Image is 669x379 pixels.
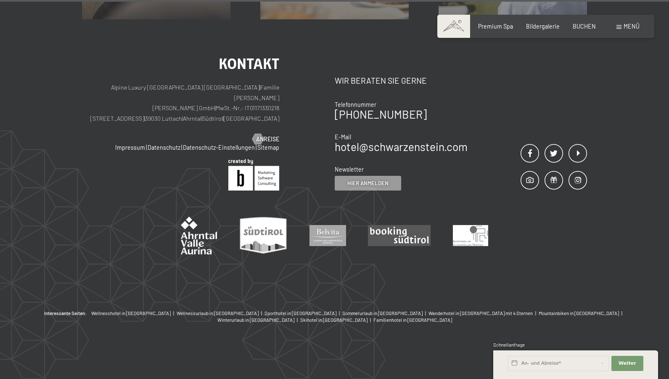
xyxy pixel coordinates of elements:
span: | [181,144,182,151]
span: | [144,115,145,122]
span: Winterurlaub in [GEOGRAPHIC_DATA] [217,317,294,323]
a: Datenschutz [148,144,180,151]
span: | [295,317,300,323]
span: Mountainbiken in [GEOGRAPHIC_DATA] [539,310,619,316]
img: Brandnamic GmbH | Leading Hospitality Solutions [228,159,279,191]
span: Wellnessurlaub in [GEOGRAPHIC_DATA] [177,310,259,316]
span: | [259,310,264,316]
span: | [337,310,342,316]
span: Kontakt [219,55,279,72]
a: BUCHEN [573,23,596,30]
a: Sommerurlaub in [GEOGRAPHIC_DATA] | [342,310,428,317]
span: | [423,310,428,316]
span: Skihotel in [GEOGRAPHIC_DATA] [300,317,368,323]
button: Weiter [611,356,643,371]
a: Wellnesshotel in [GEOGRAPHIC_DATA] | [91,310,177,317]
span: Sporthotel in [GEOGRAPHIC_DATA] [264,310,336,316]
a: Winterurlaub in [GEOGRAPHIC_DATA] | [217,317,300,323]
a: Sitemap [257,144,279,151]
span: Schnellanfrage [493,342,525,347]
span: Newsletter [335,166,364,173]
span: Hier anmelden [347,179,389,187]
span: Menü [624,23,640,30]
span: Familienhotel in [GEOGRAPHIC_DATA] [373,317,452,323]
p: Alpine Luxury [GEOGRAPHIC_DATA] [GEOGRAPHIC_DATA] Familie [PERSON_NAME] [PERSON_NAME] GmbH MwSt.-... [82,82,279,124]
span: Anreise [256,135,279,143]
a: Anreise [252,135,279,143]
span: Weiter [619,360,636,367]
a: Bildergalerie [526,23,560,30]
a: Sporthotel in [GEOGRAPHIC_DATA] | [264,310,342,317]
a: Skihotel in [GEOGRAPHIC_DATA] | [300,317,373,323]
a: Impressum [115,144,145,151]
span: | [201,115,202,122]
span: | [215,104,216,111]
a: Wanderhotel in [GEOGRAPHIC_DATA] mit 4 Sternen | [428,310,539,317]
a: Wellnessurlaub in [GEOGRAPHIC_DATA] | [177,310,264,317]
a: hotel@schwarzenstein.com [335,140,468,153]
span: | [146,144,147,151]
span: Wir beraten Sie gerne [335,76,427,85]
span: Wellnesshotel in [GEOGRAPHIC_DATA] [91,310,171,316]
span: E-Mail [335,133,351,140]
span: | [368,317,373,323]
span: Wanderhotel in [GEOGRAPHIC_DATA] mit 4 Sternen [428,310,533,316]
a: [PHONE_NUMBER] [335,108,427,121]
span: | [182,115,183,122]
a: Premium Spa [478,23,513,30]
span: | [223,115,224,122]
a: Datenschutz-Einstellungen [183,144,255,151]
span: Telefonnummer [335,101,376,108]
span: | [259,84,260,91]
span: | [172,310,177,316]
span: | [534,310,539,316]
span: Sommerurlaub in [GEOGRAPHIC_DATA] [342,310,423,316]
span: | [620,310,625,316]
b: Interessante Seiten: [44,310,87,317]
a: Mountainbiken in [GEOGRAPHIC_DATA] | [539,310,625,317]
a: Familienhotel in [GEOGRAPHIC_DATA] [373,317,452,323]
